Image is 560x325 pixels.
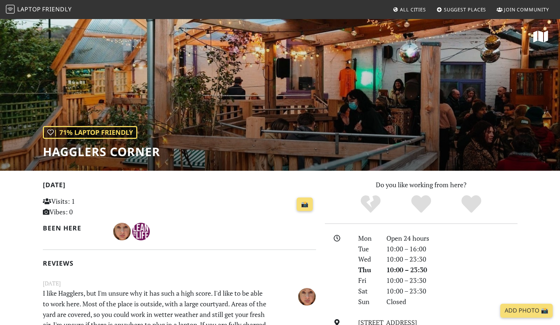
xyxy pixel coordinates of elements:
[382,275,522,286] div: 10:00 – 23:30
[43,196,128,217] p: Visits: 1 Vibes: 0
[400,6,426,13] span: All Cities
[43,259,316,267] h2: Reviews
[6,3,72,16] a: LaptopFriendly LaptopFriendly
[113,226,132,235] span: Ange
[43,181,316,192] h2: [DATE]
[382,244,522,254] div: 10:00 – 16:00
[500,304,553,318] a: Add Photo 📸
[354,296,382,307] div: Sun
[354,233,382,244] div: Mon
[354,254,382,265] div: Wed
[354,244,382,254] div: Tue
[297,197,313,211] a: 📸
[354,275,382,286] div: Fri
[43,145,160,159] h1: Hagglers Corner
[504,6,549,13] span: Join Community
[113,223,131,240] img: 5220-ange.jpg
[354,286,382,296] div: Sat
[345,194,396,214] div: No
[396,194,446,214] div: Yes
[132,226,150,235] span: Francis Sprenger
[325,180,518,190] p: Do you like working from here?
[17,5,41,13] span: Laptop
[38,279,320,288] small: [DATE]
[382,296,522,307] div: Closed
[390,3,429,16] a: All Cities
[298,288,316,306] img: 5220-ange.jpg
[382,254,522,265] div: 10:00 – 23:30
[382,265,522,275] div: 10:00 – 23:30
[42,5,71,13] span: Friendly
[434,3,489,16] a: Suggest Places
[132,223,150,240] img: 2562-francis.jpg
[382,286,522,296] div: 10:00 – 23:30
[382,233,522,244] div: Open 24 hours
[444,6,486,13] span: Suggest Places
[298,291,316,300] span: Ange
[446,194,497,214] div: Definitely!
[6,5,15,14] img: LaptopFriendly
[354,265,382,275] div: Thu
[43,224,105,232] h2: Been here
[494,3,552,16] a: Join Community
[43,126,137,139] div: | 71% Laptop Friendly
